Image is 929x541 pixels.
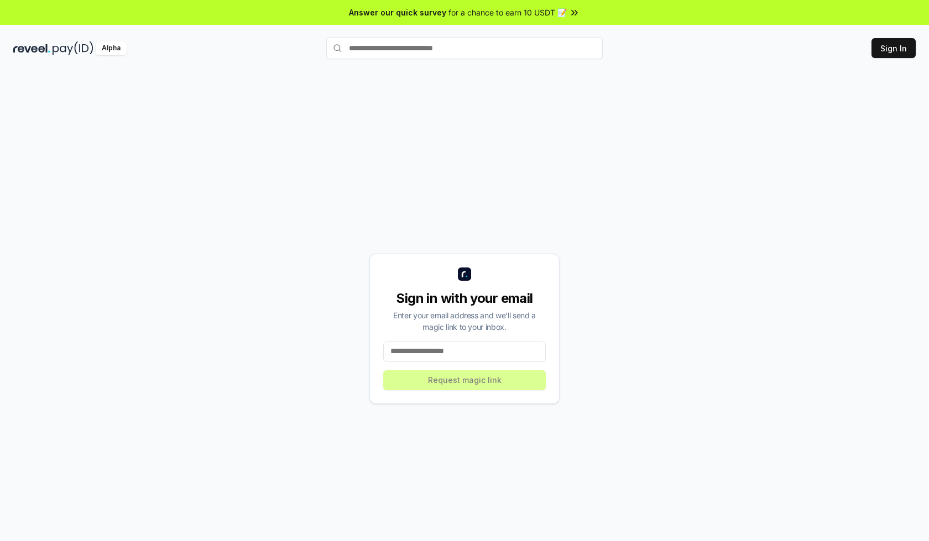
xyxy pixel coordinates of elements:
[383,309,546,333] div: Enter your email address and we’ll send a magic link to your inbox.
[349,7,446,18] span: Answer our quick survey
[53,41,93,55] img: pay_id
[96,41,127,55] div: Alpha
[13,41,50,55] img: reveel_dark
[871,38,916,58] button: Sign In
[448,7,567,18] span: for a chance to earn 10 USDT 📝
[383,290,546,307] div: Sign in with your email
[458,267,471,281] img: logo_small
